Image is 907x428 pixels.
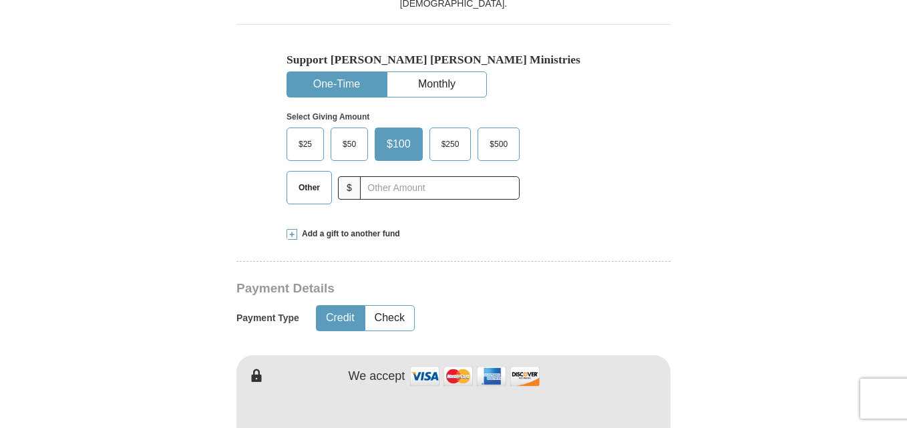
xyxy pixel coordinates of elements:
[292,134,319,154] span: $25
[287,72,386,97] button: One-Time
[287,112,369,122] strong: Select Giving Amount
[408,362,542,391] img: credit cards accepted
[365,306,414,331] button: Check
[387,72,486,97] button: Monthly
[236,281,577,296] h3: Payment Details
[317,306,364,331] button: Credit
[360,176,520,200] input: Other Amount
[349,369,405,384] h4: We accept
[287,53,620,67] h5: Support [PERSON_NAME] [PERSON_NAME] Ministries
[297,228,400,240] span: Add a gift to another fund
[336,134,363,154] span: $50
[380,134,417,154] span: $100
[435,134,466,154] span: $250
[483,134,514,154] span: $500
[338,176,361,200] span: $
[236,312,299,324] h5: Payment Type
[292,178,327,198] span: Other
